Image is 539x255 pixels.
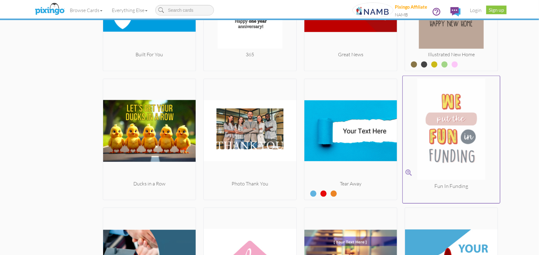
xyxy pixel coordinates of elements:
[353,2,393,18] img: 20250613-165939-9d30799bdb56-250.png
[103,81,196,180] img: 20250129-164251-467ac24329be-250.jpg
[486,6,507,14] a: Sign up
[403,182,500,189] div: Fun In Funding
[395,12,427,18] div: NAMB
[103,51,196,58] div: Built For You
[450,7,461,16] img: comments.svg
[103,180,196,187] div: Ducks in a Row
[204,51,296,58] div: 365
[304,51,397,58] div: Great News
[304,180,397,187] div: Tear Away
[65,2,107,18] a: Browse Cards
[107,2,152,18] a: Everything Else
[204,180,296,187] div: Photo Thank You
[304,81,397,180] img: 20231013-011955-51902ef7c694-250.jpg
[403,78,500,182] img: 20220811-195258-5ac9f8e9f528-250.jpg
[155,5,214,15] input: Search cards
[33,2,66,17] img: pixingo logo
[405,51,498,58] div: Illustrated New Home
[465,2,486,18] a: Login
[204,81,296,180] img: 20220401-173043-a7f2cc2397cf-250.jpg
[395,4,427,11] div: Pixingo Affiliate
